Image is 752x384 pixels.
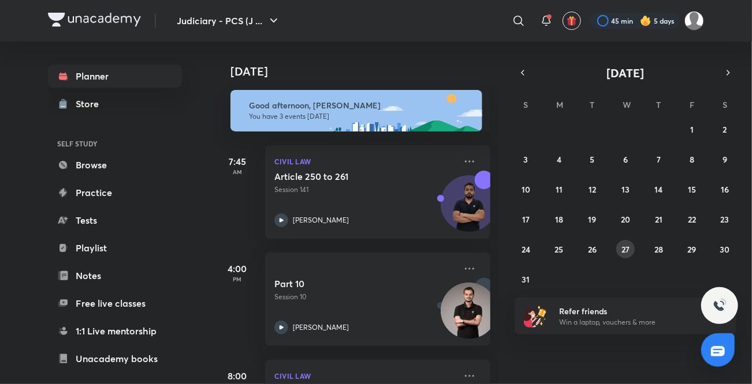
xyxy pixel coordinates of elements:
abbr: August 28, 2025 [654,244,663,255]
abbr: Tuesday [590,99,595,110]
p: You have 3 events [DATE] [249,112,472,121]
button: August 23, 2025 [716,210,734,228]
a: Practice [48,181,182,204]
button: August 8, 2025 [683,150,701,168]
button: August 29, 2025 [683,240,701,258]
p: [PERSON_NAME] [293,322,349,333]
a: Playlist [48,236,182,259]
abbr: August 14, 2025 [654,184,662,195]
abbr: August 13, 2025 [621,184,630,195]
button: August 24, 2025 [517,240,535,258]
button: August 7, 2025 [649,150,668,168]
abbr: August 12, 2025 [589,184,596,195]
button: August 2, 2025 [716,120,734,138]
img: referral [524,304,547,327]
button: August 19, 2025 [583,210,602,228]
button: August 12, 2025 [583,180,602,198]
p: PM [214,276,260,283]
abbr: Saturday [723,99,727,110]
img: Avatar [441,182,497,237]
button: August 5, 2025 [583,150,602,168]
p: AM [214,168,260,175]
button: August 25, 2025 [550,240,568,258]
abbr: August 15, 2025 [688,184,696,195]
button: avatar [563,12,581,30]
abbr: August 7, 2025 [657,154,661,165]
h6: Good afternoon, [PERSON_NAME] [249,100,472,111]
h6: SELF STUDY [48,134,182,153]
abbr: August 8, 2025 [690,154,694,165]
div: Store [76,97,106,111]
button: August 13, 2025 [616,180,635,198]
abbr: August 9, 2025 [723,154,727,165]
h6: Refer friends [559,305,701,317]
button: August 6, 2025 [616,150,635,168]
img: afternoon [230,90,482,131]
abbr: August 17, 2025 [522,214,530,225]
abbr: August 24, 2025 [522,244,530,255]
button: August 26, 2025 [583,240,602,258]
abbr: August 10, 2025 [522,184,530,195]
abbr: August 30, 2025 [720,244,730,255]
button: August 21, 2025 [649,210,668,228]
a: Store [48,92,182,115]
button: [DATE] [531,65,720,81]
abbr: August 29, 2025 [687,244,696,255]
abbr: August 23, 2025 [721,214,729,225]
button: August 27, 2025 [616,240,635,258]
button: August 15, 2025 [683,180,701,198]
a: Planner [48,65,182,88]
a: 1:1 Live mentorship [48,319,182,342]
button: August 31, 2025 [517,270,535,288]
h5: 7:45 [214,155,260,168]
abbr: Monday [556,99,563,110]
button: August 9, 2025 [716,150,734,168]
h5: Part 10 [274,278,418,289]
button: August 1, 2025 [683,120,701,138]
abbr: August 19, 2025 [589,214,597,225]
abbr: August 18, 2025 [555,214,563,225]
button: August 17, 2025 [517,210,535,228]
abbr: August 3, 2025 [524,154,528,165]
h4: [DATE] [230,65,502,78]
abbr: August 27, 2025 [621,244,630,255]
a: Tests [48,209,182,232]
img: Shivangee Singh [684,11,704,31]
img: Company Logo [48,13,141,27]
button: August 4, 2025 [550,150,568,168]
abbr: August 21, 2025 [655,214,662,225]
abbr: August 11, 2025 [556,184,563,195]
a: Unacademy books [48,347,182,370]
p: Session 10 [274,292,456,302]
p: [PERSON_NAME] [293,215,349,225]
abbr: August 1, 2025 [690,124,694,135]
button: August 11, 2025 [550,180,568,198]
abbr: August 4, 2025 [557,154,561,165]
span: [DATE] [607,65,645,81]
img: streak [640,15,652,27]
abbr: August 26, 2025 [588,244,597,255]
p: Win a laptop, vouchers & more [559,317,701,327]
abbr: August 6, 2025 [623,154,628,165]
abbr: Wednesday [623,99,631,110]
button: August 16, 2025 [716,180,734,198]
abbr: August 16, 2025 [721,184,729,195]
button: August 18, 2025 [550,210,568,228]
h5: Article 250 to 261 [274,171,418,182]
abbr: August 25, 2025 [555,244,564,255]
abbr: August 5, 2025 [590,154,595,165]
button: August 28, 2025 [649,240,668,258]
p: Session 141 [274,185,456,195]
abbr: August 20, 2025 [621,214,630,225]
a: Browse [48,153,182,176]
button: August 30, 2025 [716,240,734,258]
a: Company Logo [48,13,141,29]
a: Notes [48,264,182,287]
h5: 8:00 [214,369,260,383]
img: avatar [567,16,577,26]
p: Civil Law [274,155,456,168]
button: Judiciary - PCS (J ... [170,9,288,32]
abbr: Sunday [524,99,528,110]
abbr: August 2, 2025 [723,124,727,135]
abbr: Thursday [656,99,661,110]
